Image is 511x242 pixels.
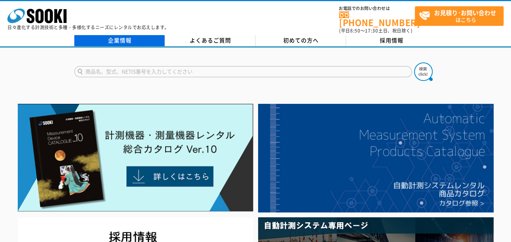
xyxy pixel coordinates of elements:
img: btn_search.png [414,62,433,81]
span: (平日 ～ 土日、祝日除く) [339,27,412,34]
span: 17:30 [365,27,378,34]
span: お電話でのお問い合わせは [339,6,415,11]
p: 日々進化する計測技術と多種・多様化するニーズにレンタルでお応えします。 [7,25,169,30]
a: 初めての方へ [255,35,346,46]
a: 企業情報 [74,35,165,46]
a: お見積り･お問い合わせはこちら [415,6,504,26]
span: 8:50 [350,27,361,34]
a: よくあるご質問 [165,35,255,46]
input: 商品名、型式、NETIS番号を入力してください [74,66,412,77]
a: [PHONE_NUMBER] [339,11,415,27]
span: はこちら [419,7,503,25]
strong: お見積り･お問い合わせ [434,8,496,17]
img: 自動計測システムカタログ [258,104,494,212]
a: 採用情報 [346,35,437,46]
span: 初めての方へ [283,36,319,44]
img: Catalog Ver10 [18,104,253,212]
